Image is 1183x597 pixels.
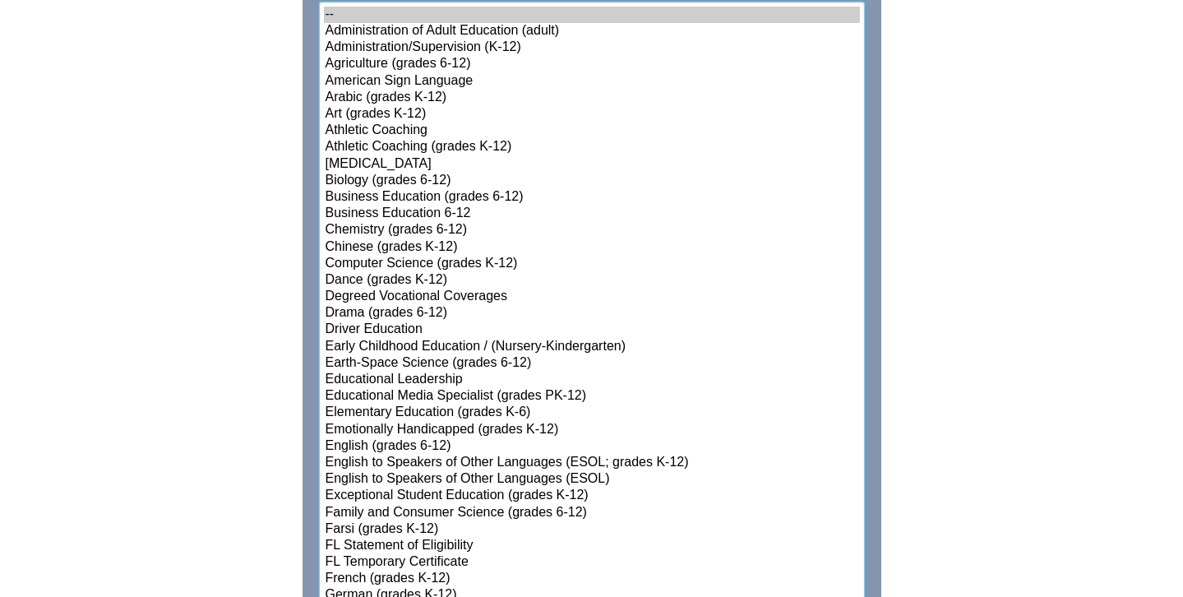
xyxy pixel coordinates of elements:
option: Business Education 6-12 [324,206,860,222]
option: Earth-Space Science (grades 6-12) [324,355,860,372]
option: Administration/Supervision (K-12) [324,39,860,56]
option: Business Education (grades 6-12) [324,189,860,206]
option: Emotionally Handicapped (grades K-12) [324,422,860,438]
option: Chemistry (grades 6-12) [324,222,860,238]
option: Agriculture (grades 6-12) [324,56,860,72]
option: Driver Education [324,322,860,338]
option: Educational Media Specialist (grades PK-12) [324,388,860,405]
option: Arabic (grades K-12) [324,90,860,106]
option: Athletic Coaching [324,123,860,139]
option: Administration of Adult Education (adult) [324,23,860,39]
option: Dance (grades K-12) [324,272,860,289]
option: Art (grades K-12) [324,106,860,123]
option: Educational Leadership [324,372,860,388]
option: Computer Science (grades K-12) [324,256,860,272]
option: Athletic Coaching (grades K-12) [324,139,860,155]
option: English to Speakers of Other Languages (ESOL) [324,471,860,488]
option: -- [324,7,860,23]
option: Chinese (grades K-12) [324,239,860,256]
option: Biology (grades 6-12) [324,173,860,189]
option: FL Temporary Certificate [324,554,860,571]
option: Exceptional Student Education (grades K-12) [324,488,860,504]
option: FL Statement of Eligibility [324,538,860,554]
option: Drama (grades 6-12) [324,305,860,322]
option: Family and Consumer Science (grades 6-12) [324,505,860,521]
option: American Sign Language [324,73,860,90]
option: Early Childhood Education / (Nursery-Kindergarten) [324,339,860,355]
option: French (grades K-12) [324,571,860,587]
option: Elementary Education (grades K-6) [324,405,860,421]
option: Degreed Vocational Coverages [324,289,860,305]
option: English to Speakers of Other Languages (ESOL; grades K-12) [324,455,860,471]
option: Farsi (grades K-12) [324,521,860,538]
option: [MEDICAL_DATA] [324,156,860,173]
option: English (grades 6-12) [324,438,860,455]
